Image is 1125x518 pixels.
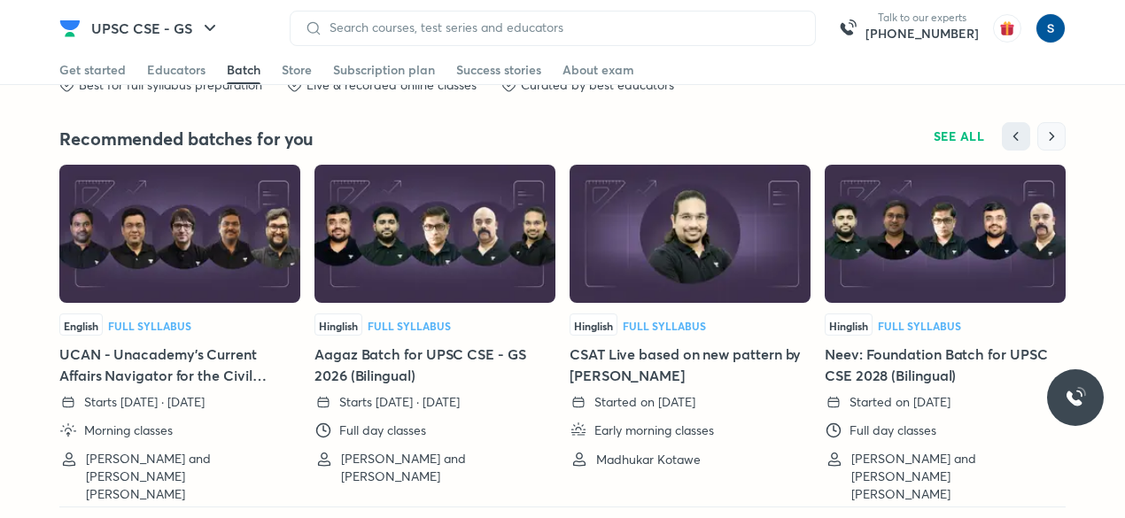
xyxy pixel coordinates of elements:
h5: UCAN - Unacademy's Current Affairs Navigator for the Civil Services Examination [59,344,300,386]
p: Early morning classes [594,421,714,439]
a: Educators [147,56,206,84]
span: Full Syllabus [368,319,451,333]
span: Hinglish [574,319,613,333]
div: Store [282,61,312,79]
p: Madhukar Kotawe [596,451,701,468]
span: Hinglish [829,319,868,333]
h5: CSAT Live based on new pattern by [PERSON_NAME] [570,344,811,386]
a: Subscription plan [333,56,435,84]
p: Full day classes [339,421,426,439]
p: Starts [DATE] · [DATE] [339,393,460,411]
div: Success stories [456,61,541,79]
a: Success stories [456,56,541,84]
p: [PERSON_NAME] and [PERSON_NAME] [PERSON_NAME] [86,450,286,503]
a: Store [282,56,312,84]
p: Best for full syllabus preparation [79,76,262,94]
img: call-us [830,11,865,46]
p: Started on [DATE] [594,393,695,411]
div: Batch [227,61,260,79]
h5: Neev: Foundation Batch for UPSC CSE 2028 (Bilingual) [825,344,1066,386]
a: [PHONE_NUMBER] [865,25,979,43]
span: Hinglish [319,319,358,333]
p: Full day classes [850,421,936,439]
img: ttu [1065,387,1086,408]
p: Live & recorded online classes [306,76,477,94]
span: English [64,319,98,333]
a: Batch [227,56,260,84]
img: Thumbnail [570,165,811,303]
p: Morning classes [84,421,173,439]
img: Thumbnail [314,165,555,303]
div: Get started [59,61,126,79]
p: [PERSON_NAME] and [PERSON_NAME] [341,450,541,485]
div: Subscription plan [333,61,435,79]
div: Educators [147,61,206,79]
img: simran kumari [1036,13,1066,43]
img: Thumbnail [59,165,300,303]
button: SEE ALL [923,122,996,151]
span: Full Syllabus [623,319,706,333]
h4: Recommended batches for you [59,128,562,151]
p: Starts [DATE] · [DATE] [84,393,205,411]
p: Talk to our experts [865,11,979,25]
a: Get started [59,56,126,84]
span: SEE ALL [934,130,985,143]
img: Thumbnail [825,165,1066,303]
button: UPSC CSE - GS [81,11,231,46]
input: Search courses, test series and educators [322,20,801,35]
span: Full Syllabus [108,319,191,333]
h5: Aagaz Batch for UPSC CSE - GS 2026 (Bilingual) [314,344,555,386]
div: About exam [562,61,634,79]
p: [PERSON_NAME] and [PERSON_NAME] [PERSON_NAME] [851,450,1051,503]
p: Curated by best educators [521,76,674,94]
a: About exam [562,56,634,84]
p: Started on [DATE] [850,393,950,411]
img: avatar [993,14,1021,43]
img: Company Logo [59,18,81,39]
span: Full Syllabus [878,319,961,333]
